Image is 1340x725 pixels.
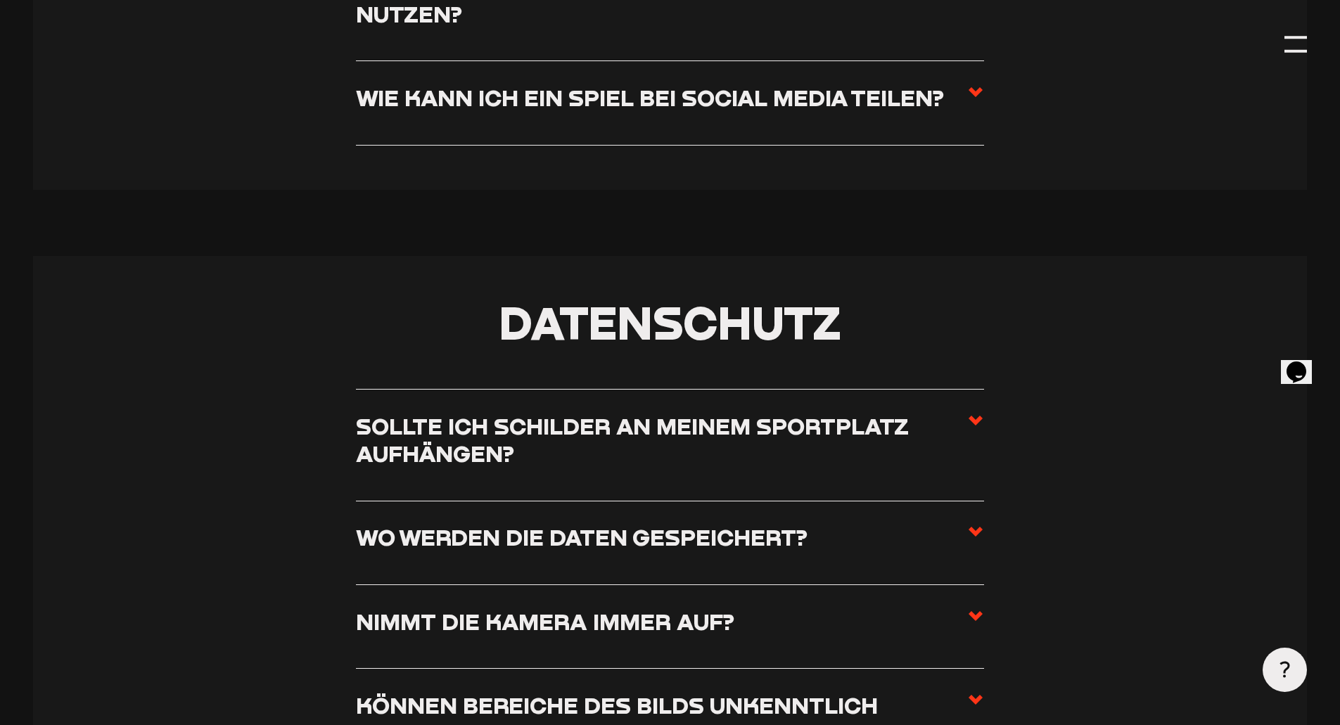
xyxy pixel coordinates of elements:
[1281,342,1326,384] iframe: chat widget
[356,523,808,551] h3: Wo werden die Daten gespeichert?
[356,412,967,468] h3: Sollte ich Schilder an meinem Sportplatz aufhängen?
[499,295,841,349] span: Datenschutz
[356,608,734,635] h3: Nimmt die Kamera immer auf?
[356,84,944,111] h3: Wie kann ich ein Spiel bei Social Media teilen?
